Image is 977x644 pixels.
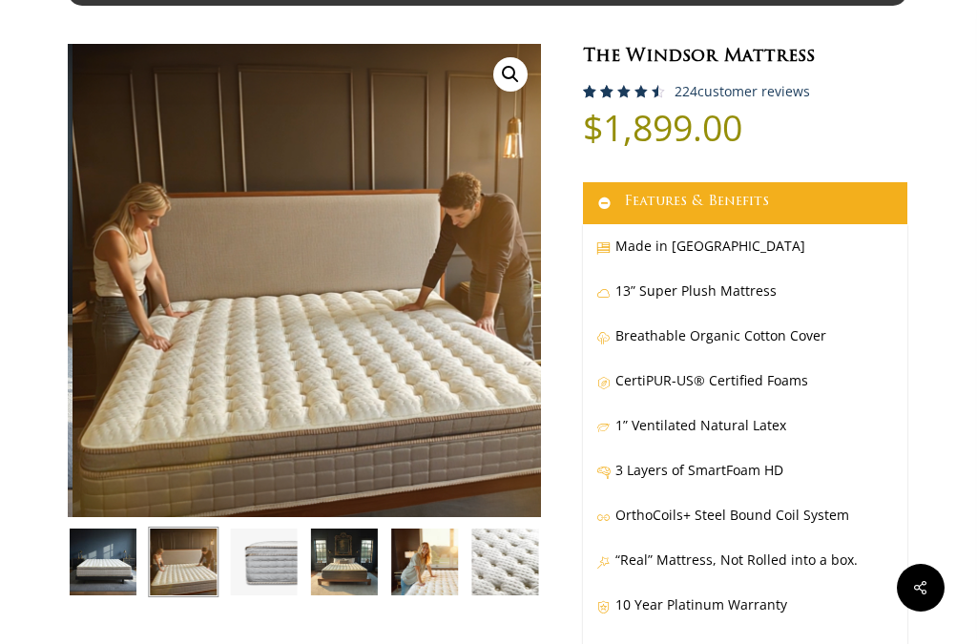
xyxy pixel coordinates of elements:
a: 224customer reviews [675,84,810,99]
bdi: 1,899.00 [583,103,742,152]
span: 224 [675,82,697,100]
span: $ [583,103,603,152]
p: Breathable Organic Cotton Cover [596,323,894,368]
a: View full-screen image gallery [493,57,528,92]
p: Made in [GEOGRAPHIC_DATA] [596,234,894,279]
p: CertiPUR-US® Certified Foams [596,368,894,413]
a: Features & Benefits [583,182,907,224]
p: 3 Layers of SmartFoam HD [596,458,894,503]
span: Rated out of 5 based on customer ratings [583,85,658,178]
p: “Real” Mattress, Not Rolled into a box. [596,548,894,592]
div: Rated 4.59 out of 5 [583,85,665,98]
h1: The Windsor Mattress [583,44,907,70]
img: Windsor In NH Manor [309,527,380,597]
img: Windsor-Condo-Shoot-Joane-and-eric feel the plush pillow top. [148,527,218,597]
p: 1” Ventilated Natural Latex [596,413,894,458]
span: 223 [583,85,613,116]
p: 13” Super Plush Mattress [596,279,894,323]
img: Windsor In Studio [68,527,138,597]
img: Windsor-Side-Profile-HD-Closeup [229,527,300,597]
p: 10 Year Platinum Warranty [596,592,894,637]
p: OrthoCoils+ Steel Bound Coil System [596,503,894,548]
